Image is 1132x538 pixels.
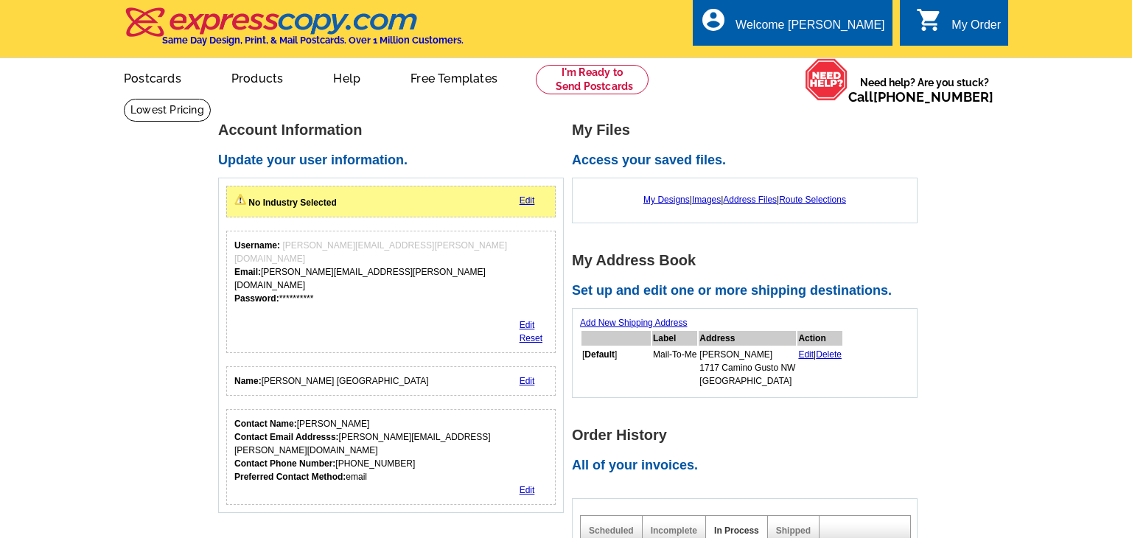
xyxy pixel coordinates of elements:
[234,240,507,264] span: [PERSON_NAME][EMAIL_ADDRESS][PERSON_NAME][DOMAIN_NAME]
[234,239,548,305] div: [PERSON_NAME][EMAIL_ADDRESS][PERSON_NAME][DOMAIN_NAME] **********
[234,374,429,388] div: [PERSON_NAME] [GEOGRAPHIC_DATA]
[589,525,634,536] a: Scheduled
[580,318,687,328] a: Add New Shipping Address
[234,472,346,482] strong: Preferred Contact Method:
[797,331,842,346] th: Action
[581,347,651,388] td: [ ]
[520,376,535,386] a: Edit
[798,349,814,360] a: Edit
[951,18,1001,39] div: My Order
[699,331,796,346] th: Address
[700,7,727,33] i: account_circle
[572,253,926,268] h1: My Address Book
[692,195,721,205] a: Images
[218,153,572,169] h2: Update your user information.
[248,198,336,208] strong: No Industry Selected
[234,458,335,469] strong: Contact Phone Number:
[723,195,777,205] a: Address Files
[234,376,262,386] strong: Name:
[848,75,1001,105] span: Need help? Are you stuck?
[234,419,297,429] strong: Contact Name:
[234,240,280,251] strong: Username:
[124,18,464,46] a: Same Day Design, Print, & Mail Postcards. Over 1 Million Customers.
[218,122,572,138] h1: Account Information
[520,195,535,206] a: Edit
[652,331,697,346] th: Label
[226,231,556,353] div: Your login information.
[387,60,521,94] a: Free Templates
[520,485,535,495] a: Edit
[779,195,846,205] a: Route Selections
[226,366,556,396] div: Your personal details.
[714,525,759,536] a: In Process
[873,89,993,105] a: [PHONE_NUMBER]
[580,186,909,214] div: | | |
[916,7,943,33] i: shopping_cart
[520,320,535,330] a: Edit
[736,18,884,39] div: Welcome [PERSON_NAME]
[572,283,926,299] h2: Set up and edit one or more shipping destinations.
[310,60,384,94] a: Help
[162,35,464,46] h4: Same Day Design, Print, & Mail Postcards. Over 1 Million Customers.
[234,432,339,442] strong: Contact Email Addresss:
[652,347,697,388] td: Mail-To-Me
[520,333,542,343] a: Reset
[572,458,926,474] h2: All of your invoices.
[572,122,926,138] h1: My Files
[805,58,848,101] img: help
[816,349,842,360] a: Delete
[234,417,548,483] div: [PERSON_NAME] [PERSON_NAME][EMAIL_ADDRESS][PERSON_NAME][DOMAIN_NAME] [PHONE_NUMBER] email
[776,525,811,536] a: Shipped
[234,293,279,304] strong: Password:
[797,347,842,388] td: |
[208,60,307,94] a: Products
[572,153,926,169] h2: Access your saved files.
[643,195,690,205] a: My Designs
[651,525,697,536] a: Incomplete
[699,347,796,388] td: [PERSON_NAME] 1717 Camino Gusto NW [GEOGRAPHIC_DATA]
[572,427,926,443] h1: Order History
[226,409,556,505] div: Who should we contact regarding order issues?
[234,267,261,277] strong: Email:
[848,89,993,105] span: Call
[234,194,246,206] img: warningIcon.png
[100,60,205,94] a: Postcards
[916,16,1001,35] a: shopping_cart My Order
[584,349,615,360] b: Default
